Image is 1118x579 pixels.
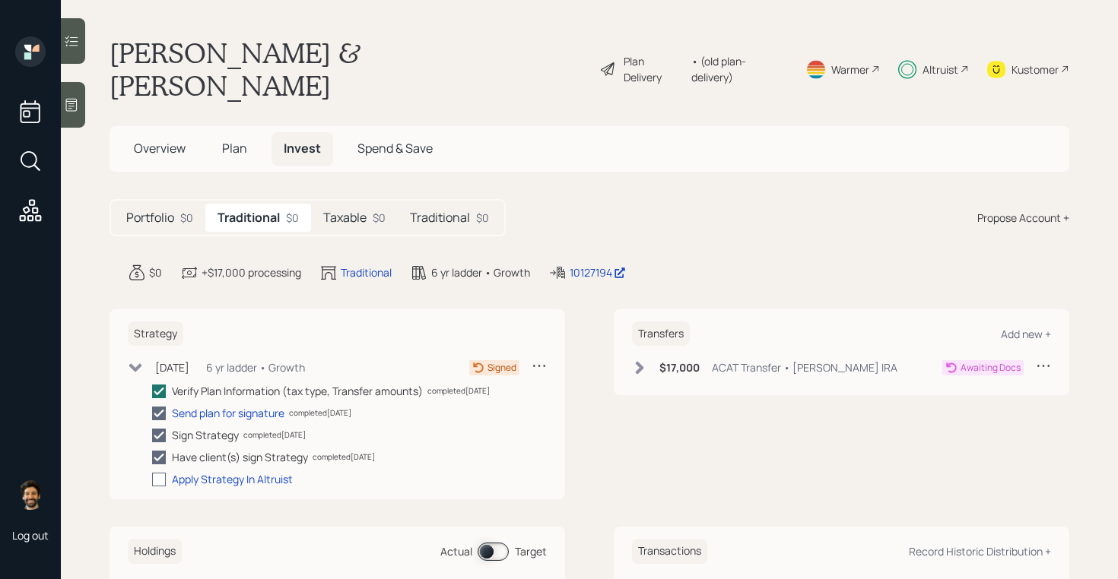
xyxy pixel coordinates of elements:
[323,210,367,225] h5: Taxable
[659,362,700,375] h6: $17,000
[313,451,375,463] div: completed [DATE]
[961,361,1021,375] div: Awaiting Docs
[12,528,49,543] div: Log out
[284,140,321,157] span: Invest
[488,361,516,375] div: Signed
[624,53,684,85] div: Plan Delivery
[286,210,299,226] div: $0
[476,210,489,226] div: $0
[431,264,530,280] div: 6 yr ladder • Growth
[155,359,189,375] div: [DATE]
[1012,62,1059,78] div: Kustomer
[134,140,186,157] span: Overview
[570,264,626,280] div: 10127194
[128,539,182,564] h6: Holdings
[172,471,293,487] div: Apply Strategy In Altruist
[289,407,351,419] div: completed [DATE]
[172,449,308,465] div: Have client(s) sign Strategy
[180,210,193,226] div: $0
[341,264,392,280] div: Traditional
[691,53,787,85] div: • (old plan-delivery)
[126,210,174,225] h5: Portfolio
[1001,327,1051,341] div: Add new +
[712,359,897,375] div: ACAT Transfer • [PERSON_NAME] IRA
[202,264,301,280] div: +$17,000 processing
[923,62,958,78] div: Altruist
[15,479,46,510] img: eric-schwartz-headshot.png
[172,427,239,443] div: Sign Strategy
[373,210,386,226] div: $0
[909,544,1051,558] div: Record Historic Distribution +
[110,36,587,102] h1: [PERSON_NAME] & [PERSON_NAME]
[515,543,547,559] div: Target
[632,321,690,346] h6: Transfers
[218,210,280,225] h5: Traditional
[206,359,305,375] div: 6 yr ladder • Growth
[243,429,306,441] div: completed [DATE]
[427,385,490,397] div: completed [DATE]
[128,321,183,346] h6: Strategy
[172,383,423,399] div: Verify Plan Information (tax type, Transfer amounts)
[440,543,472,559] div: Actual
[831,62,869,78] div: Warmer
[410,210,470,225] h5: Traditional
[222,140,247,157] span: Plan
[632,539,707,564] h6: Transactions
[357,140,433,157] span: Spend & Save
[149,264,162,280] div: $0
[172,405,284,421] div: Send plan for signature
[977,210,1069,226] div: Propose Account +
